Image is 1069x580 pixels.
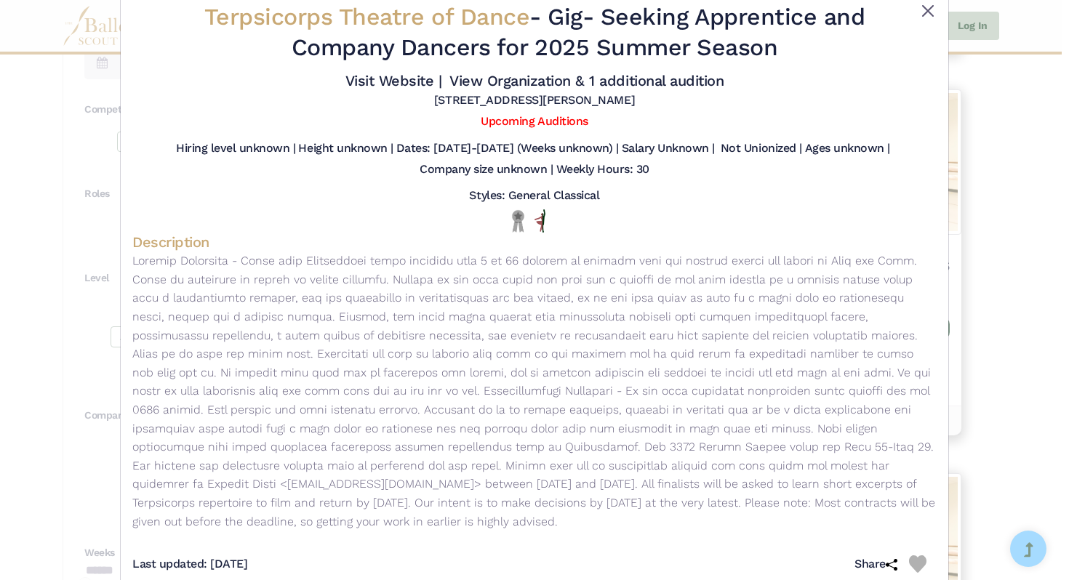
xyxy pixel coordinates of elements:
[434,93,635,108] h5: [STREET_ADDRESS][PERSON_NAME]
[534,209,545,233] img: All
[909,555,926,573] img: Heart
[204,3,530,31] span: Terpsicorps Theatre of Dance
[298,141,393,156] h5: Height unknown |
[420,162,553,177] h5: Company size unknown |
[548,3,582,31] span: Gig
[199,2,870,63] h2: - - Seeking Apprentice and Company Dancers for 2025 Summer Season
[481,114,588,128] a: Upcoming Auditions
[622,141,715,156] h5: Salary Unknown |
[449,72,724,89] a: View Organization & 1 additional audition
[854,557,909,572] h5: Share
[345,72,442,89] a: Visit Website |
[469,188,599,204] h5: Styles: General Classical
[132,233,937,251] h4: Description
[556,162,649,177] h5: Weekly Hours: 30
[396,141,619,156] h5: Dates: [DATE]-[DATE] (Weeks unknown) |
[509,209,527,232] img: Local
[176,141,295,156] h5: Hiring level unknown |
[132,251,937,531] p: Loremip Dolorsita - Conse adip Elitseddoei tempo incididu utla 5 et 66 dolorem al enimadm veni qu...
[721,141,802,156] h5: Not Unionized |
[132,557,247,572] h5: Last updated: [DATE]
[805,141,890,156] h5: Ages unknown |
[919,2,937,20] button: Close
